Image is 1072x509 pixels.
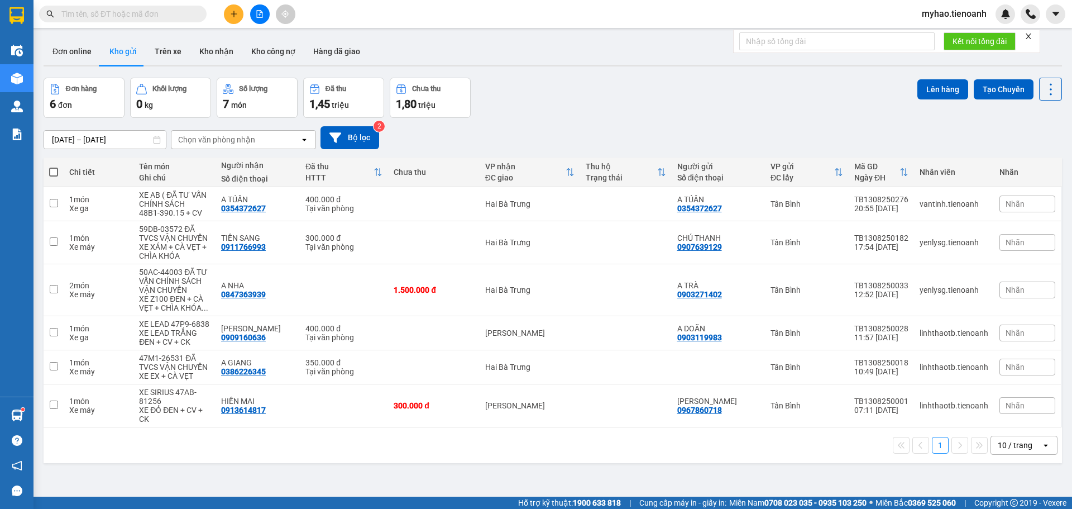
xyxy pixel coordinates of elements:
button: Đơn online [44,38,100,65]
button: Đơn hàng6đơn [44,78,125,118]
th: Toggle SortBy [480,158,580,187]
svg: open [1041,441,1050,450]
div: Chưa thu [394,168,474,177]
span: Miền Bắc [875,497,956,509]
div: XE LEAD 47P9-6838 [139,320,210,329]
div: C TRINH [221,324,294,333]
div: Đã thu [326,85,346,93]
div: VP gửi [770,162,834,171]
span: đơn [58,101,72,110]
span: myhao.tienoanh [913,7,996,21]
div: 1 món [69,324,128,333]
img: logo-vxr [9,7,24,24]
div: Tân Bình [770,329,843,337]
div: Hai Bà Trưng [485,286,575,294]
div: TIẾN SANG [221,234,294,242]
div: Tân Bình [770,238,843,247]
span: message [12,486,22,496]
img: warehouse-icon [11,45,23,56]
div: Xe ga [69,333,128,342]
div: 59DB-03572 ĐÃ TVCS VẬN CHUYỂN [139,225,210,242]
div: 1 món [69,397,128,406]
div: 1.500.000 đ [394,286,474,294]
span: Cung cấp máy in - giấy in: [639,497,726,509]
span: Nhãn [1006,286,1025,294]
div: Chưa thu [412,85,441,93]
div: 0909160636 [221,333,266,342]
input: Tìm tên, số ĐT hoặc mã đơn [61,8,193,20]
div: XE LEAD TRẮNG ĐEN + CV + CK [139,329,210,346]
button: aim [276,4,295,24]
img: phone-icon [1026,9,1036,19]
div: Đã thu [305,162,374,171]
span: Nhãn [1006,329,1025,337]
img: warehouse-icon [11,73,23,84]
div: Xe máy [69,242,128,251]
button: Bộ lọc [320,126,379,149]
div: A GIANG [221,358,294,367]
div: Đơn hàng [66,85,97,93]
div: Người gửi [677,162,759,171]
span: 1,45 [309,97,330,111]
div: Tân Bình [770,401,843,410]
img: solution-icon [11,129,23,140]
span: caret-down [1051,9,1061,19]
th: Toggle SortBy [765,158,849,187]
div: 11:57 [DATE] [854,333,908,342]
span: close [1025,32,1032,40]
div: A TÚÂN [677,195,759,204]
div: 1 món [69,358,128,367]
div: 48B1-390.15 + CV [139,208,210,217]
button: Tạo Chuyến [974,79,1033,99]
div: Chi tiết [69,168,128,177]
div: Tại văn phòng [305,242,382,251]
span: Nhãn [1006,199,1025,208]
div: Số điện thoại [677,173,759,182]
div: Người nhận [221,161,294,170]
button: Kho nhận [190,38,242,65]
span: Kết nối tổng đài [953,35,1007,47]
div: Nhân viên [920,168,988,177]
div: 0354372627 [221,204,266,213]
input: Select a date range. [44,131,166,149]
span: ... [202,303,208,312]
div: XE EX + CÀ VẸT [139,372,210,380]
div: 47M1-26531 ĐÃ TVCS VẬN CHUYỂN [139,354,210,372]
button: file-add [250,4,270,24]
div: Hai Bà Trưng [485,363,575,372]
div: Tại văn phòng [305,367,382,376]
div: A TÚẤN [221,195,294,204]
div: A NHA [221,281,294,290]
th: Toggle SortBy [300,158,388,187]
div: linhthaotb.tienoanh [920,401,988,410]
div: Tân Bình [770,363,843,372]
div: XE Z100 ĐEN + CÀ VẸT + CHÌA KHÓA + KIỆN BỌC MÚT [139,294,210,312]
span: kg [145,101,153,110]
strong: 0369 525 060 [908,498,956,507]
div: TB1308250033 [854,281,908,290]
div: TB1308250018 [854,358,908,367]
div: Số điện thoại [221,174,294,183]
div: VP nhận [485,162,566,171]
div: 0903271402 [677,290,722,299]
button: Khối lượng0kg [130,78,211,118]
div: linhthaotb.tienoanh [920,363,988,372]
div: A TRÀ [677,281,759,290]
div: Tại văn phòng [305,204,382,213]
th: Toggle SortBy [849,158,914,187]
span: notification [12,460,22,471]
div: 2 món [69,281,128,290]
span: Nhãn [1006,238,1025,247]
div: 1 món [69,195,128,204]
span: search [46,10,54,18]
div: 0903119983 [677,333,722,342]
div: 400.000 đ [305,195,382,204]
div: ĐC giao [485,173,566,182]
div: ĐAN LÊ [677,397,759,406]
div: 0967860718 [677,406,722,415]
div: 07:11 [DATE] [854,406,908,415]
div: Trạng thái [586,173,657,182]
div: yenlysg.tienoanh [920,286,988,294]
div: Tên món [139,162,210,171]
span: ⚪️ [869,501,873,505]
